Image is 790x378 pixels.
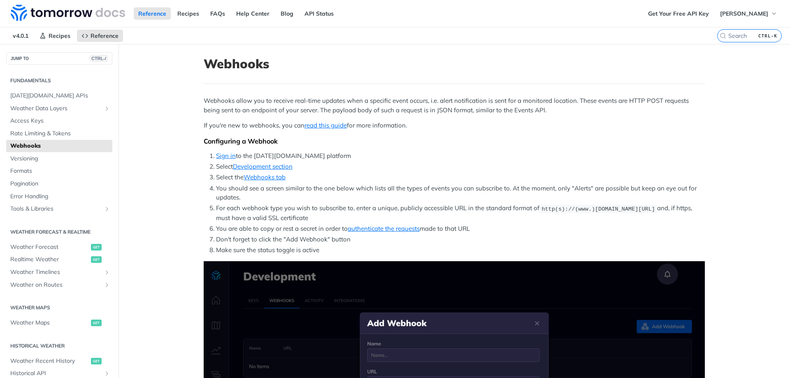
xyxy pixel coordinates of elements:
button: JUMP TOCTRL-/ [6,52,112,65]
p: If you're new to webhooks, you can for more information. [204,121,705,130]
span: Weather Forecast [10,243,89,251]
span: get [91,320,102,326]
span: Reference [91,32,118,39]
span: Pagination [10,180,110,188]
a: Get Your Free API Key [644,7,713,20]
a: [DATE][DOMAIN_NAME] APIs [6,90,112,102]
a: Recipes [35,30,75,42]
a: Webhooks [6,140,112,152]
span: get [91,244,102,250]
a: Rate Limiting & Tokens [6,128,112,140]
button: Show subpages for Weather on Routes [104,282,110,288]
a: Realtime Weatherget [6,253,112,266]
span: Formats [10,167,110,175]
a: Tools & LibrariesShow subpages for Tools & Libraries [6,203,112,215]
span: get [91,256,102,263]
a: Versioning [6,153,112,165]
span: Webhooks [10,142,110,150]
button: [PERSON_NAME] [716,7,782,20]
p: Webhooks allow you to receive real-time updates when a specific event occurs, i.e. alert notifica... [204,96,705,115]
span: Versioning [10,155,110,163]
span: [PERSON_NAME] [720,10,768,17]
a: Reference [77,30,123,42]
a: Reference [134,7,171,20]
button: Show subpages for Weather Data Layers [104,105,110,112]
a: Weather Mapsget [6,317,112,329]
kbd: CTRL-K [756,32,779,40]
span: v4.0.1 [8,30,33,42]
a: Weather TimelinesShow subpages for Weather Timelines [6,266,112,278]
li: Don't forget to click the "Add Webhook" button [216,235,705,244]
a: Webhooks tab [244,173,286,181]
span: Weather Data Layers [10,104,102,113]
span: Recipes [49,32,70,39]
span: CTRL-/ [90,55,108,62]
span: http(s)://(www.)[DOMAIN_NAME][URL] [541,206,655,212]
span: Access Keys [10,117,110,125]
a: Access Keys [6,115,112,127]
div: Configuring a Webhook [204,137,705,145]
span: get [91,358,102,364]
a: Pagination [6,178,112,190]
a: Sign in [216,152,236,160]
a: FAQs [206,7,230,20]
a: Error Handling [6,190,112,203]
span: [DATE][DOMAIN_NAME] APIs [10,92,110,100]
button: Show subpages for Tools & Libraries [104,206,110,212]
span: Tools & Libraries [10,205,102,213]
a: Weather Forecastget [6,241,112,253]
a: Formats [6,165,112,177]
a: Blog [276,7,298,20]
span: Error Handling [10,192,110,201]
img: Tomorrow.io Weather API Docs [11,5,125,21]
li: Select the [216,173,705,182]
span: Weather on Routes [10,281,102,289]
span: Weather Timelines [10,268,102,276]
a: Weather Data LayersShow subpages for Weather Data Layers [6,102,112,115]
a: Weather on RoutesShow subpages for Weather on Routes [6,279,112,291]
h1: Webhooks [204,56,705,71]
a: Help Center [232,7,274,20]
li: Make sure the status toggle is active [216,246,705,255]
h2: Weather Forecast & realtime [6,228,112,236]
a: Weather Recent Historyget [6,355,112,367]
h2: Historical Weather [6,342,112,350]
h2: Fundamentals [6,77,112,84]
a: API Status [300,7,338,20]
li: to the [DATE][DOMAIN_NAME] platform [216,151,705,161]
li: You are able to copy or rest a secret in order to made to that URL [216,224,705,234]
span: Historical API [10,369,102,378]
span: Weather Recent History [10,357,89,365]
a: read this guide [304,121,347,129]
li: Select [216,162,705,172]
span: Realtime Weather [10,255,89,264]
span: Rate Limiting & Tokens [10,130,110,138]
span: Weather Maps [10,319,89,327]
h2: Weather Maps [6,304,112,311]
a: Development section [233,162,293,170]
a: Recipes [173,7,204,20]
li: You should see a screen similar to the one below which lists all the types of events you can subs... [216,184,705,202]
a: authenticate the requests [348,225,420,232]
li: For each webhook type you wish to subscribe to, enter a unique, publicly accessible URL in the st... [216,204,705,223]
svg: Search [720,32,726,39]
button: Show subpages for Historical API [104,370,110,377]
button: Show subpages for Weather Timelines [104,269,110,276]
